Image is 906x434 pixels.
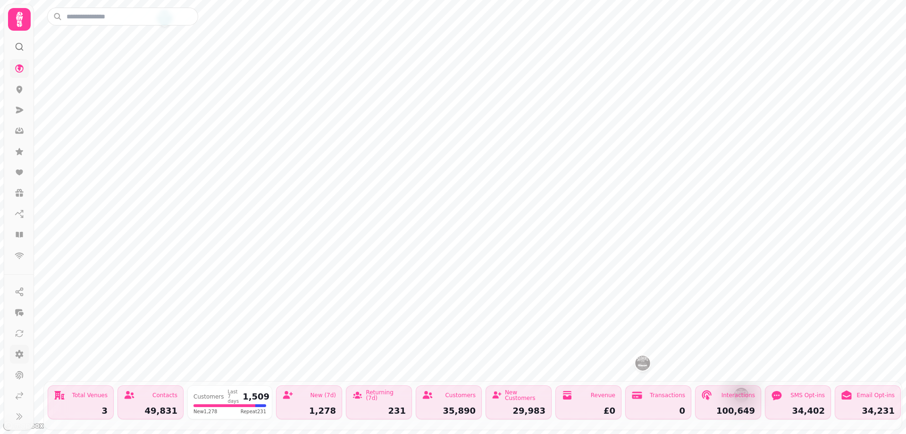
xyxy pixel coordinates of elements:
button: Sloans [635,356,650,371]
div: Total Venues [72,392,108,398]
div: Map marker [635,356,650,374]
span: Repeat 231 [241,408,266,415]
div: Last 7 days [228,390,239,404]
div: Email Opt-ins [857,392,895,398]
span: New 1,278 [193,408,217,415]
div: 49,831 [124,407,177,415]
div: 34,231 [841,407,895,415]
div: £0 [562,407,615,415]
div: 34,402 [771,407,825,415]
div: Interactions [721,392,755,398]
div: 100,649 [701,407,755,415]
div: Returning (7d) [366,390,406,401]
div: 1,278 [282,407,336,415]
div: Revenue [591,392,615,398]
div: Customers [445,392,476,398]
div: Contacts [152,392,177,398]
div: Transactions [650,392,685,398]
div: 231 [352,407,406,415]
div: Customers [193,394,224,400]
div: 29,983 [492,407,545,415]
div: 0 [631,407,685,415]
div: 1,509 [243,392,269,401]
div: SMS Opt-ins [790,392,825,398]
div: 35,890 [422,407,476,415]
div: 3 [54,407,108,415]
a: Mapbox logo [3,420,44,431]
div: New (7d) [310,392,336,398]
div: New Customers [505,390,545,401]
